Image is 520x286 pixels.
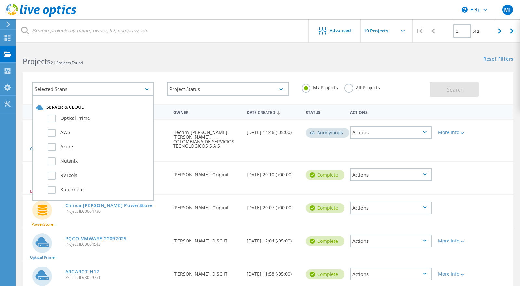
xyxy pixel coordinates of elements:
div: Hecnny [PERSON_NAME] [PERSON_NAME], COLOMBIANA DE SERVICIOS TECNOLOGICOS S A S [170,120,244,155]
div: [PERSON_NAME], Originit [170,195,244,217]
a: Clinica [PERSON_NAME] PowerStore [65,203,152,208]
div: Date Created [243,106,302,118]
div: Actions [350,126,432,139]
div: Anonymous [306,128,349,138]
span: MI [504,7,511,12]
div: Actions [350,235,432,247]
div: Complete [306,236,344,246]
div: Complete [306,269,344,279]
label: Kubernetes [48,186,150,194]
div: Actions [347,106,435,118]
span: Project ID: 3059751 [65,276,167,280]
div: Actions [350,202,432,214]
div: [DATE] 20:10 (+00:00) [243,162,302,183]
span: of 3 [473,29,479,34]
label: My Projects [302,84,338,90]
div: [DATE] 20:07 (+00:00) [243,195,302,217]
div: [PERSON_NAME], DISC IT [170,228,244,250]
a: Reset Filters [483,57,513,62]
label: All Projects [344,84,380,90]
div: [DATE] 12:04 (-05:00) [243,228,302,250]
div: Actions [350,268,432,280]
div: Complete [306,203,344,213]
span: Optical Prime [30,147,55,151]
a: ARGAROT-H12 [65,269,99,274]
span: Data Domain [30,189,55,193]
label: Azure [48,143,150,151]
button: Search [430,82,479,97]
label: RVTools [48,172,150,180]
span: Project ID: 3064543 [65,242,167,246]
div: [PERSON_NAME], DISC IT [170,261,244,283]
div: Status [303,106,347,118]
div: Complete [306,170,344,180]
label: AWS [48,129,150,137]
b: Projects [23,56,51,67]
span: 21 Projects Found [51,60,83,66]
div: [DATE] 11:58 (-05:00) [243,261,302,283]
div: Project Status [167,82,289,96]
span: Optical Prime [30,255,55,259]
div: | [413,19,426,43]
div: | [507,19,520,43]
div: Selected Scans [32,82,154,96]
span: PowerStore [32,222,53,226]
div: Owner [170,106,244,118]
div: [DATE] 14:46 (-05:00) [243,120,302,141]
span: Project ID: 3064730 [65,209,167,213]
span: Search [447,86,464,93]
div: More Info [438,272,471,276]
div: More Info [438,239,471,243]
a: PQCO-VMWARE-22092025 [65,236,127,241]
div: More Info [438,130,471,135]
label: Nutanix [48,157,150,165]
div: Actions [350,168,432,181]
label: Optical Prime [48,115,150,122]
a: Live Optics Dashboard [6,14,76,18]
div: Server & Cloud [36,104,150,111]
span: Advanced [330,28,351,33]
input: Search projects by name, owner, ID, company, etc [16,19,309,42]
svg: \n [462,7,468,13]
div: [PERSON_NAME], Originit [170,162,244,183]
